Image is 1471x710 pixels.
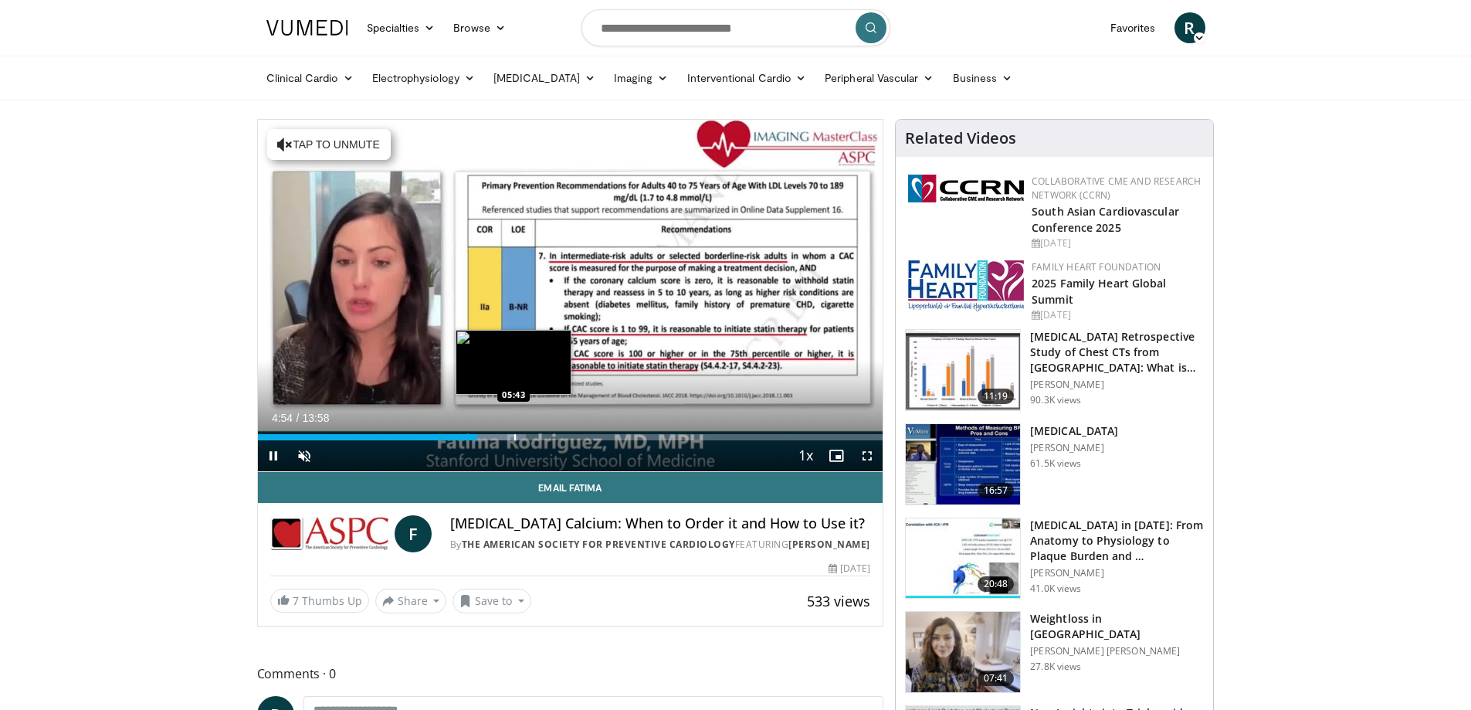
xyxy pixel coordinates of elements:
[395,515,432,552] a: F
[1030,379,1204,391] p: [PERSON_NAME]
[1032,236,1201,250] div: [DATE]
[1030,394,1081,406] p: 90.3K views
[257,63,363,93] a: Clinical Cardio
[1030,611,1204,642] h3: Weightloss in [GEOGRAPHIC_DATA]
[829,562,870,576] div: [DATE]
[1032,175,1201,202] a: Collaborative CME and Research Network (CCRN)
[815,63,943,93] a: Peripheral Vascular
[302,412,329,424] span: 13:58
[452,589,531,613] button: Save to
[944,63,1022,93] a: Business
[258,434,883,440] div: Progress Bar
[456,330,571,395] img: image.jpeg
[852,440,883,471] button: Fullscreen
[444,12,515,43] a: Browse
[978,671,1015,686] span: 07:41
[906,424,1020,504] img: a92b9a22-396b-4790-a2bb-5028b5f4e720.150x105_q85_crop-smart_upscale.jpg
[1032,276,1166,307] a: 2025 Family Heart Global Summit
[462,538,735,551] a: The American Society for Preventive Cardiology
[978,483,1015,498] span: 16:57
[450,538,870,552] div: By FEATURING
[1030,583,1081,595] p: 41.0K views
[258,120,883,472] video-js: Video Player
[363,63,484,93] a: Electrophysiology
[905,518,1204,600] a: 20:48 [MEDICAL_DATA] in [DATE]: From Anatomy to Physiology to Plaque Burden and … [PERSON_NAME] 4...
[1030,442,1118,454] p: [PERSON_NAME]
[272,412,293,424] span: 4:54
[375,589,447,613] button: Share
[1030,329,1204,375] h3: [MEDICAL_DATA] Retrospective Study of Chest CTs from [GEOGRAPHIC_DATA]: What is the Re…
[908,175,1024,202] img: a04ee3ba-8487-4636-b0fb-5e8d268f3737.png.150x105_q85_autocrop_double_scale_upscale_version-0.2.png
[257,664,884,684] span: Comments 0
[258,440,289,471] button: Pause
[1032,204,1179,235] a: South Asian Cardiovascular Conference 2025
[807,592,870,610] span: 533 views
[1101,12,1165,43] a: Favorites
[1030,661,1081,673] p: 27.8K views
[1030,457,1081,470] p: 61.5K views
[1030,567,1204,579] p: [PERSON_NAME]
[605,63,678,93] a: Imaging
[908,260,1024,311] img: 96363db5-6b1b-407f-974b-715268b29f70.jpeg.150x105_q85_autocrop_double_scale_upscale_version-0.2.jpg
[906,612,1020,692] img: 9983fed1-7565-45be-8934-aef1103ce6e2.150x105_q85_crop-smart_upscale.jpg
[267,129,391,160] button: Tap to unmute
[978,576,1015,592] span: 20:48
[289,440,320,471] button: Unmute
[1030,645,1204,657] p: [PERSON_NAME] [PERSON_NAME]
[905,611,1204,693] a: 07:41 Weightloss in [GEOGRAPHIC_DATA] [PERSON_NAME] [PERSON_NAME] 27.8K views
[906,518,1020,599] img: 823da73b-7a00-425d-bb7f-45c8b03b10c3.150x105_q85_crop-smart_upscale.jpg
[1032,260,1161,273] a: Family Heart Foundation
[978,389,1015,404] span: 11:19
[905,129,1016,148] h4: Related Videos
[293,593,299,608] span: 7
[678,63,816,93] a: Interventional Cardio
[1030,423,1118,439] h3: [MEDICAL_DATA]
[270,589,369,613] a: 7 Thumbs Up
[788,538,870,551] a: [PERSON_NAME]
[1030,518,1204,564] h3: [MEDICAL_DATA] in [DATE]: From Anatomy to Physiology to Plaque Burden and …
[266,20,348,36] img: VuMedi Logo
[905,329,1204,411] a: 11:19 [MEDICAL_DATA] Retrospective Study of Chest CTs from [GEOGRAPHIC_DATA]: What is the Re… [PE...
[450,515,870,532] h4: [MEDICAL_DATA] Calcium: When to Order it and How to Use it?
[484,63,605,93] a: [MEDICAL_DATA]
[905,423,1204,505] a: 16:57 [MEDICAL_DATA] [PERSON_NAME] 61.5K views
[821,440,852,471] button: Enable picture-in-picture mode
[258,472,883,503] a: Email Fatima
[790,440,821,471] button: Playback Rate
[270,515,388,552] img: The American Society for Preventive Cardiology
[906,330,1020,410] img: c2eb46a3-50d3-446d-a553-a9f8510c7760.150x105_q85_crop-smart_upscale.jpg
[297,412,300,424] span: /
[358,12,445,43] a: Specialties
[581,9,890,46] input: Search topics, interventions
[1032,308,1201,322] div: [DATE]
[1174,12,1205,43] a: R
